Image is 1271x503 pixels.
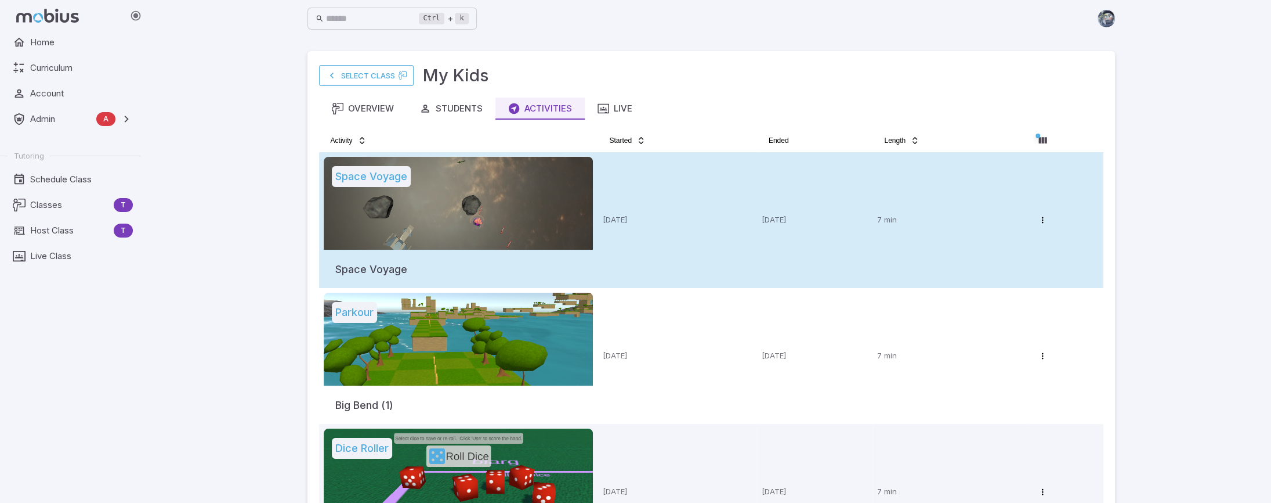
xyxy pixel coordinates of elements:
[30,199,109,211] span: Classes
[877,214,1024,226] p: 7 min
[335,386,393,414] h5: Big Bend (1)
[602,350,752,362] p: Sep 27 9:41:50 PM
[114,225,133,236] span: T
[884,136,906,145] span: Length
[762,131,796,150] button: Ended
[419,13,445,24] kbd: Ctrl
[455,13,468,24] kbd: k
[602,214,752,226] p: Sep 27 10:52:49 PM
[332,302,377,323] h5: Parkour
[30,87,133,100] span: Account
[335,250,407,278] h5: Space Voyage
[114,199,133,211] span: T
[609,136,632,145] span: Started
[877,350,1024,362] p: 7 min
[30,113,92,125] span: Admin
[332,102,394,115] div: Overview
[14,150,44,161] span: Tutoring
[769,136,789,145] span: Ended
[324,131,374,150] button: Activity
[762,486,868,498] p: Sep 26 4:08:06 PM
[419,12,469,26] div: +
[762,214,868,226] p: Sep 27 11:10:53 PM
[508,102,572,115] div: Activities
[598,102,632,115] div: Live
[332,166,411,187] h5: Space Voyage
[30,36,133,49] span: Home
[423,63,489,88] h3: My Kids
[331,136,353,145] span: Activity
[332,438,392,459] h5: Dice Roller
[30,224,109,237] span: Host Class
[96,113,115,125] span: A
[1098,10,1115,27] img: andrew.jpg
[419,102,483,115] div: Students
[319,65,414,86] a: Select Class
[602,131,653,150] button: Started
[877,486,1024,498] p: 7 min
[30,173,133,186] span: Schedule Class
[1033,131,1052,150] button: Column visibility
[30,62,133,74] span: Curriculum
[602,486,752,498] p: Sep 26 3:59:40 PM
[30,250,133,263] span: Live Class
[877,131,926,150] button: Length
[762,350,868,362] p: Sep 27 9:50:12 PM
